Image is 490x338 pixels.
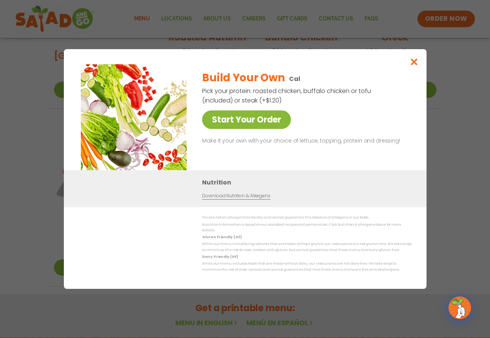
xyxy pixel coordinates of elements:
h2: Build Your Own [202,70,284,86]
h3: Nutrition [202,178,415,187]
strong: Gluten Friendly (GF) [202,235,241,239]
p: Pick your protein: roasted chicken, buffalo chicken or tofu (included) or steak (+$1.20) [202,86,372,105]
p: Make it your own with your choice of lettuce, topping, protein and dressing! [202,136,408,146]
a: Download Nutrition & Allergens [202,192,270,200]
p: Nutrition information is based on our standard recipes and portion sizes. Click Nutrition & Aller... [202,222,411,234]
button: Close modal [402,49,426,74]
strong: Dairy Friendly (DF) [202,254,238,259]
p: Cal [289,74,300,84]
a: Start Your Order [202,110,291,129]
p: We are not an allergen free facility and cannot guarantee the absence of allergens in our foods. [202,215,411,220]
p: While our menu includes foods that are made without dairy, our restaurants are not dairy free. We... [202,261,411,273]
img: wpChatIcon [449,297,470,318]
img: Featured product photo for Build Your Own [81,64,187,170]
p: While our menu includes ingredients that are made without gluten, our restaurants are not gluten ... [202,241,411,253]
